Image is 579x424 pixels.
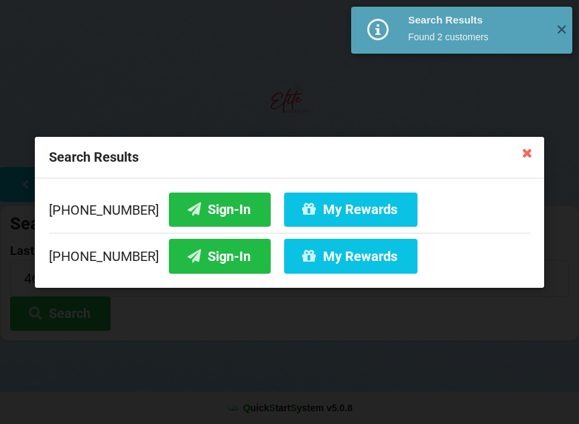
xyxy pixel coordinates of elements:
button: My Rewards [284,192,417,226]
div: Search Results [408,13,545,27]
button: My Rewards [284,239,417,273]
div: [PHONE_NUMBER] [49,192,530,232]
button: Sign-In [169,239,271,273]
div: [PHONE_NUMBER] [49,232,530,273]
button: Sign-In [169,192,271,226]
div: Search Results [35,137,544,178]
div: Found 2 customers [408,30,545,44]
